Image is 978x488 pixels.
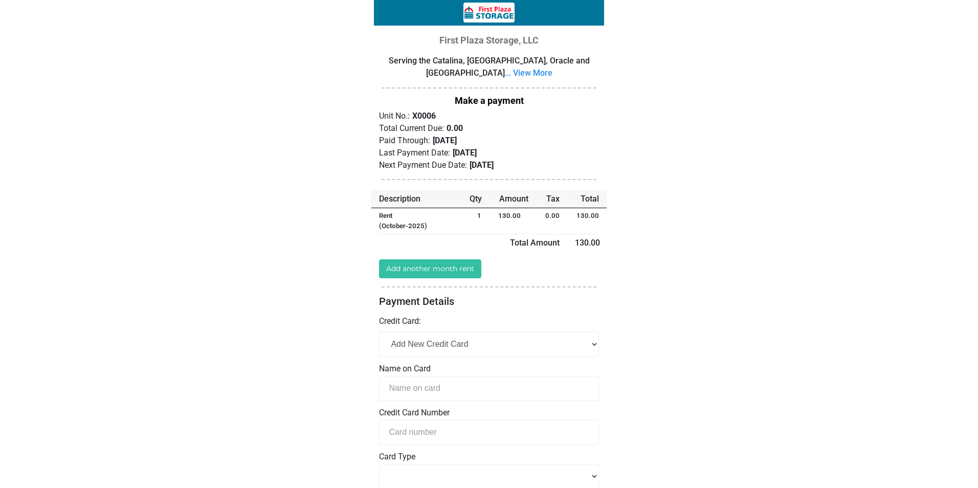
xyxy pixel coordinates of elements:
input: Name on card [379,376,599,401]
label: Card Type [379,451,599,463]
p: Paid Through: [379,135,430,152]
div: Amount [489,193,528,205]
h5: Payment Details [379,295,599,307]
div: Make a payment [379,94,599,107]
label: Name on Card [379,363,599,375]
p: Last Payment Date: [379,147,450,164]
div: 1 [470,211,489,231]
label: Credit Card Number [379,407,599,419]
div: First Plaza Storage, LLC [379,33,599,47]
p: Next Payment Due Date: [379,159,467,176]
div: Description [371,193,470,205]
p: Total Current Due: [379,122,444,140]
div: Total [567,193,607,205]
p: [DATE] [433,135,457,147]
div: Qty [470,193,489,205]
p: Unit No.: [379,110,410,127]
input: Card number [379,420,599,445]
a: Add another month rent [379,259,481,278]
span: 130.00 [575,238,600,248]
p: [DATE] [470,159,494,171]
div: 0.00 [528,211,568,231]
p: 0.00 [447,122,463,135]
div: Tax [528,193,568,205]
label: Credit Card: [379,315,421,327]
p: [DATE] [453,147,477,159]
div: Rent (October-2025) [371,211,470,231]
div: Total Amount [371,237,567,249]
div: 130.00 [489,211,528,231]
div: 130.00 [567,211,607,231]
p: X0006 [412,110,436,122]
a: ... View More [505,68,552,78]
img: 1728577678_BlLpZnQUgT.png [463,2,515,24]
span: Serving the Catalina, [GEOGRAPHIC_DATA], Oracle and [GEOGRAPHIC_DATA] [389,56,590,78]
